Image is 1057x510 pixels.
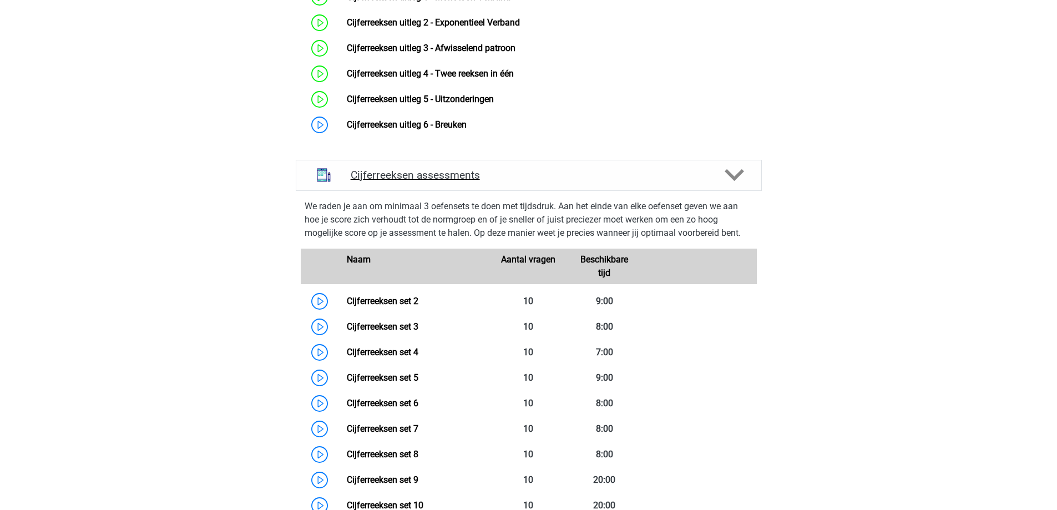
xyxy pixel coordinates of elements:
[291,160,766,191] a: assessments Cijferreeksen assessments
[347,474,418,485] a: Cijferreeksen set 9
[351,169,707,181] h4: Cijferreeksen assessments
[347,43,515,53] a: Cijferreeksen uitleg 3 - Afwisselend patroon
[310,161,338,189] img: cijferreeksen assessments
[490,253,567,280] div: Aantal vragen
[567,253,643,280] div: Beschikbare tijd
[305,200,753,240] p: We raden je aan om minimaal 3 oefensets te doen met tijdsdruk. Aan het einde van elke oefenset ge...
[347,398,418,408] a: Cijferreeksen set 6
[347,68,514,79] a: Cijferreeksen uitleg 4 - Twee reeksen in één
[347,321,418,332] a: Cijferreeksen set 3
[347,449,418,459] a: Cijferreeksen set 8
[347,17,520,28] a: Cijferreeksen uitleg 2 - Exponentieel Verband
[347,372,418,383] a: Cijferreeksen set 5
[347,94,494,104] a: Cijferreeksen uitleg 5 - Uitzonderingen
[347,347,418,357] a: Cijferreeksen set 4
[347,119,467,130] a: Cijferreeksen uitleg 6 - Breuken
[338,253,490,280] div: Naam
[347,423,418,434] a: Cijferreeksen set 7
[347,296,418,306] a: Cijferreeksen set 2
